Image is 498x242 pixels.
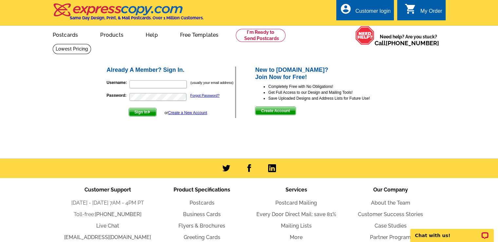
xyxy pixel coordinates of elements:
a: Help [135,27,168,42]
div: or [164,110,207,116]
a: shopping_cart My Order [405,7,442,15]
a: Postcards [42,27,89,42]
a: Postcard Mailing [275,200,317,206]
span: Customer Support [84,187,131,193]
label: Password: [107,92,129,98]
a: Every Door Direct Mail: save 81% [256,211,336,217]
a: Live Chat [96,223,119,229]
i: account_circle [340,3,351,15]
span: Need help? Are you stuck? [375,33,442,47]
label: Username: [107,80,129,86]
button: Sign In [129,108,157,116]
a: Forgot Password? [190,93,219,97]
a: Free Templates [170,27,229,42]
span: Call [375,40,439,47]
a: Business Cards [183,211,221,217]
a: Products [90,27,134,42]
a: [PHONE_NUMBER] [95,211,141,217]
a: [PHONE_NUMBER] [386,40,439,47]
div: My Order [420,8,442,17]
h2: Already A Member? Sign In. [107,67,235,74]
span: Services [286,187,307,193]
a: Postcards [190,200,214,206]
a: account_circle Customer login [340,7,391,15]
span: Create Account [255,107,295,115]
li: Save Uploaded Designs and Address Lists for Future Use! [268,95,392,101]
iframe: LiveChat chat widget [406,221,498,242]
small: (usually your email address) [191,81,233,85]
a: Same Day Design, Print, & Mail Postcards. Over 1 Million Customers. [53,8,204,20]
a: [EMAIL_ADDRESS][DOMAIN_NAME] [64,234,151,240]
span: Our Company [373,187,408,193]
img: button-next-arrow-white.png [148,111,151,113]
h2: New to [DOMAIN_NAME]? Join Now for Free! [255,67,392,81]
span: Product Specifications [174,187,230,193]
img: help [355,26,375,45]
a: About the Team [371,200,410,206]
a: Partner Program [370,234,411,240]
li: [DATE] - [DATE] 7AM - 4PM PT [61,199,155,207]
li: Toll-free: [61,211,155,218]
a: Case Studies [375,223,407,229]
a: Create a New Account [168,111,207,115]
a: Greeting Cards [184,234,220,240]
li: Get Full Access to our Design and Mailing Tools! [268,90,392,95]
span: Sign In [129,108,156,116]
button: Create Account [255,107,296,115]
a: More [290,234,303,240]
div: Customer login [355,8,391,17]
a: Customer Success Stories [358,211,423,217]
i: shopping_cart [405,3,416,15]
li: Completely Free with No Obligations! [268,84,392,90]
a: Flyers & Brochures [178,223,225,229]
a: Mailing Lists [281,223,312,229]
h4: Same Day Design, Print, & Mail Postcards. Over 1 Million Customers. [70,15,204,20]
